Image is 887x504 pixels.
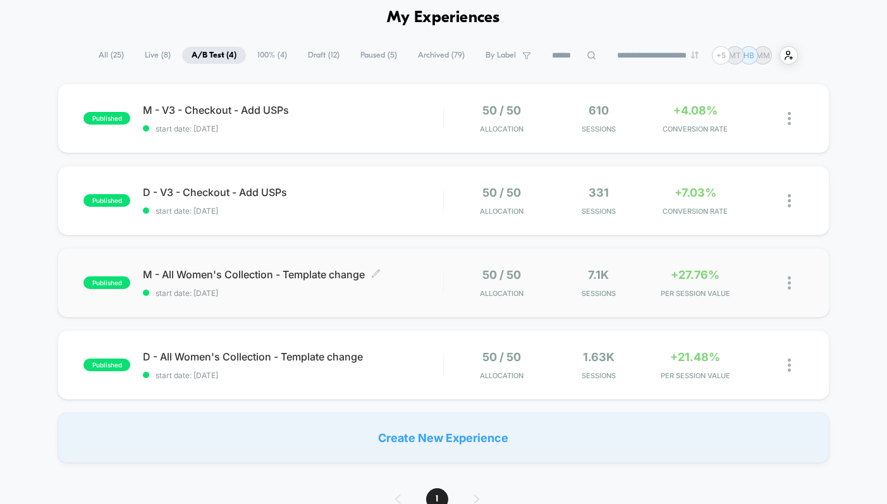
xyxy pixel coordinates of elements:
img: close [788,276,791,290]
span: Draft ( 12 ) [298,47,349,64]
span: 50 / 50 [482,104,521,117]
span: start date: [DATE] [143,124,443,133]
span: D - V3 - Checkout - Add USPs [143,186,443,199]
span: start date: [DATE] [143,206,443,216]
span: start date: [DATE] [143,288,443,298]
span: Allocation [480,125,523,133]
img: close [788,112,791,125]
span: published [83,112,130,125]
span: Sessions [553,125,644,133]
p: HB [743,51,754,60]
span: Allocation [480,207,523,216]
span: D - All Women's Collection - Template change [143,350,443,363]
div: Create New Experience [58,412,829,463]
span: published [83,359,130,371]
span: PER SESSION VALUE [650,289,740,298]
span: By Label [486,51,516,60]
span: 50 / 50 [482,186,521,199]
img: end [691,51,699,59]
span: CONVERSION RATE [650,207,740,216]
span: Allocation [480,289,523,298]
p: MT [729,51,741,60]
span: +27.76% [671,268,719,281]
span: M - V3 - Checkout - Add USPs [143,104,443,116]
span: +21.48% [670,350,720,364]
span: 50 / 50 [482,350,521,364]
h1: My Experiences [387,9,500,27]
span: CONVERSION RATE [650,125,740,133]
span: Allocation [480,371,523,380]
span: Sessions [553,371,644,380]
span: Sessions [553,207,644,216]
span: +7.03% [675,186,716,199]
span: 50 / 50 [482,268,521,281]
span: 100% ( 4 ) [248,47,297,64]
span: Paused ( 5 ) [351,47,407,64]
p: MM [756,51,770,60]
div: + 5 [712,46,730,65]
span: 610 [589,104,609,117]
span: start date: [DATE] [143,371,443,380]
span: 331 [589,186,609,199]
img: close [788,359,791,372]
span: Sessions [553,289,644,298]
span: +4.08% [673,104,718,117]
span: M - All Women's Collection - Template change [143,268,443,281]
img: close [788,194,791,207]
span: published [83,276,130,289]
span: 7.1k [588,268,609,281]
span: Archived ( 79 ) [408,47,474,64]
span: A/B Test ( 4 ) [182,47,246,64]
span: 1.63k [583,350,615,364]
span: published [83,194,130,207]
span: PER SESSION VALUE [650,371,740,380]
span: Live ( 8 ) [135,47,180,64]
span: All ( 25 ) [89,47,133,64]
